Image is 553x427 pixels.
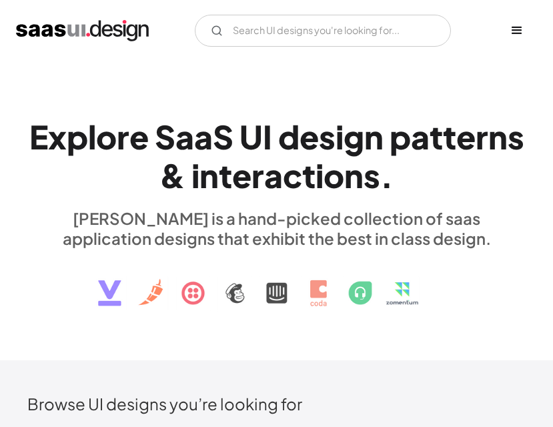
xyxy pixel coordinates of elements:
div: n [199,156,219,195]
div: x [48,117,67,156]
div: i [336,117,344,156]
h1: Explore SaaS UI design patterns & interactions. [27,117,525,194]
div: o [324,156,344,195]
div: n [488,117,508,156]
form: Email Form [195,15,451,47]
div: r [251,156,264,195]
div: l [88,117,96,156]
div: s [508,117,524,156]
div: n [344,156,364,195]
div: r [476,117,488,156]
div: p [67,117,88,156]
div: t [219,156,232,195]
div: E [29,117,48,156]
div: i [316,156,324,195]
div: p [390,117,411,156]
div: i [191,156,199,195]
div: e [456,117,476,156]
h2: Browse UI designs you’re looking for [27,394,525,414]
div: c [283,156,302,195]
div: e [232,156,251,195]
div: t [443,117,456,156]
input: Search UI designs you're looking for... [195,15,451,47]
div: t [430,117,443,156]
div: a [175,117,194,156]
div: e [129,117,149,156]
div: . [380,156,394,195]
div: & [159,156,185,195]
div: n [364,117,384,156]
div: s [319,117,336,156]
div: s [364,156,380,195]
div: a [264,156,283,195]
div: e [300,117,319,156]
div: U [239,117,263,156]
div: a [411,117,430,156]
div: g [344,117,364,156]
div: I [263,117,272,156]
div: S [213,117,233,156]
div: r [117,117,129,156]
div: t [302,156,316,195]
div: o [96,117,117,156]
a: home [16,20,149,41]
div: S [155,117,175,156]
div: menu [497,11,537,51]
img: text, icon, saas logo [75,248,479,318]
div: [PERSON_NAME] is a hand-picked collection of saas application designs that exhibit the best in cl... [27,208,525,248]
div: d [278,117,300,156]
div: a [194,117,213,156]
